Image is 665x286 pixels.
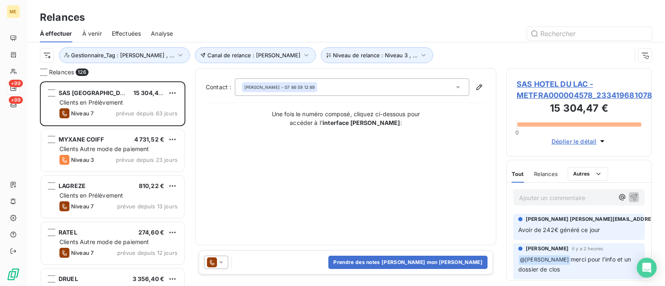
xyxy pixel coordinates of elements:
div: ME [7,5,20,18]
span: Gestionnaire_Tag : [PERSON_NAME] , ... [71,52,175,59]
p: Une fois le numéro composé, cliquez ci-dessous pour accéder à l’ : [263,110,429,127]
span: Relances [49,68,74,76]
span: @ [PERSON_NAME] [519,255,570,265]
span: Relances [534,171,558,177]
span: merci pour l'info et un dossier de clos [518,256,633,273]
span: Analyse [151,29,173,38]
span: prévue depuis 23 jours [116,156,177,163]
span: Avoir de 242€ généré ce jour [518,226,600,233]
span: Niveau 7 [71,203,94,210]
span: SAS HOTEL DU LAC - METFRA000004578_23341968107822 [517,78,641,101]
span: À venir [82,29,102,38]
span: [PERSON_NAME] [526,245,569,252]
span: Effectuées [112,29,141,38]
button: Déplier le détail [549,137,609,146]
span: Niveau 3 [71,156,94,163]
span: 3 356,40 € [133,275,165,282]
span: prévue depuis 63 jours [116,110,177,117]
span: Niveau de relance : Niveau 3 , ... [333,52,418,59]
span: prévue depuis 12 jours [117,249,177,256]
input: Rechercher [527,27,652,40]
a: +99 [7,98,20,111]
span: RATEL [59,229,77,236]
span: 15 304,47 € [133,89,167,96]
span: 810,22 € [139,182,164,189]
span: Niveau 7 [71,249,94,256]
button: Autres [568,167,608,181]
img: Logo LeanPay [7,268,20,281]
span: 4 731,52 € [134,136,165,143]
button: Prendre des notes [PERSON_NAME] mon [PERSON_NAME] [328,256,488,269]
button: Gestionnaire_Tag : [PERSON_NAME] , ... [59,47,190,63]
span: prévue depuis 13 jours [117,203,177,210]
span: 274,60 € [138,229,164,236]
strong: interface [PERSON_NAME] [323,119,400,126]
span: LAGREZE [59,182,86,189]
span: Clients en Prélèvement [59,99,123,106]
span: Déplier le détail [552,137,597,146]
span: Clients en Prélèvement [59,192,123,199]
span: Niveau 7 [71,110,94,117]
span: [PERSON_NAME] [244,84,280,90]
span: MYXANE COIFF [59,136,104,143]
span: Canal de relance : [PERSON_NAME] [207,52,300,59]
a: +99 [7,81,20,95]
div: grid [40,81,185,286]
button: Niveau de relance : Niveau 3 , ... [321,47,433,63]
div: - 07 66 59 12 89 [244,84,315,90]
span: DRUEL [59,275,78,282]
span: Clients Autre mode de paiement [59,238,149,245]
span: Tout [512,171,524,177]
span: SAS [GEOGRAPHIC_DATA] [59,89,133,96]
span: À effectuer [40,29,72,38]
span: +99 [9,96,23,104]
h3: Relances [40,10,85,25]
span: il y a 2 heures [572,246,603,251]
span: 0 [515,129,519,136]
div: Open Intercom Messenger [637,258,657,278]
span: 126 [76,68,88,76]
h3: 15 304,47 € [517,101,641,117]
label: Contact : [206,83,235,91]
span: Clients Autre mode de paiement [59,145,149,152]
span: +99 [9,80,23,87]
button: Canal de relance : [PERSON_NAME] [195,47,316,63]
